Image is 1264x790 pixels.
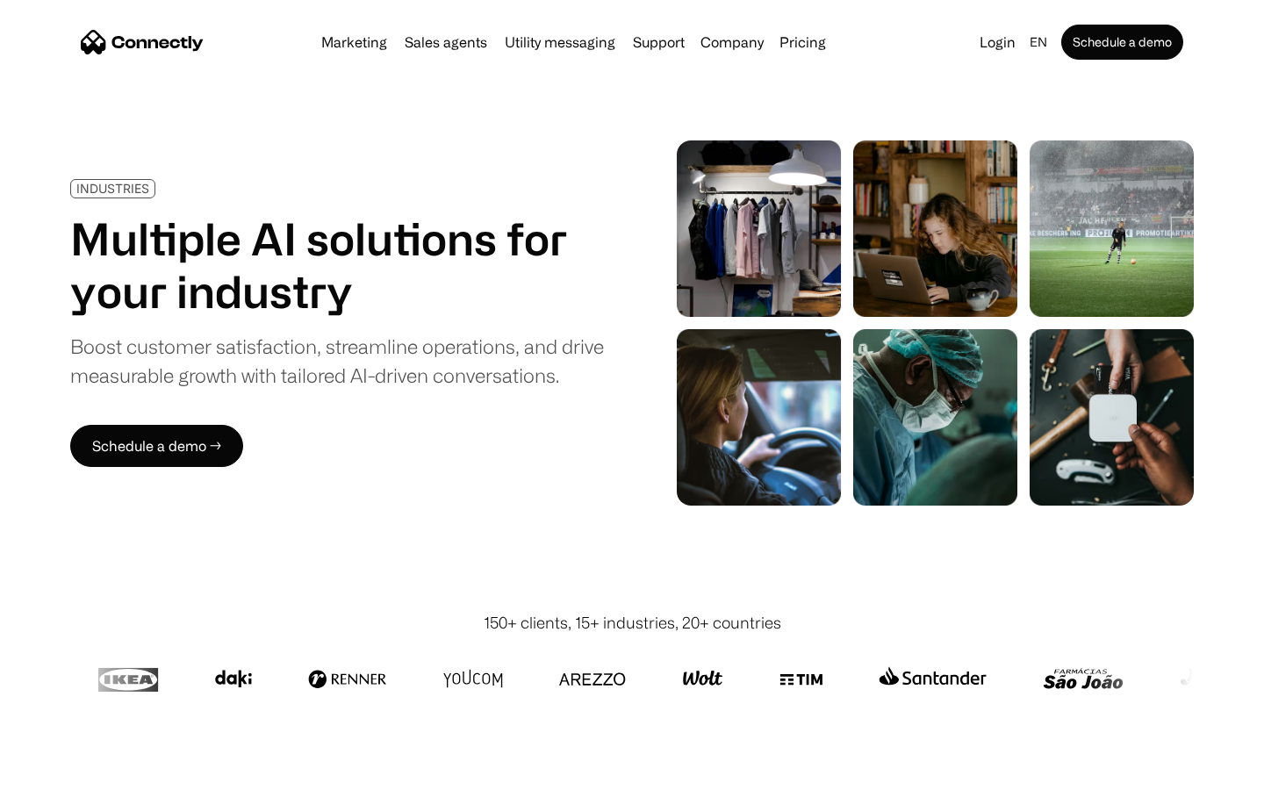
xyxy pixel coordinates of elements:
a: Pricing [772,35,833,49]
a: Schedule a demo [1061,25,1183,60]
ul: Language list [35,759,105,784]
div: Boost customer satisfaction, streamline operations, and drive measurable growth with tailored AI-... [70,332,604,390]
a: Support [626,35,692,49]
a: Utility messaging [498,35,622,49]
div: INDUSTRIES [76,182,149,195]
h1: Multiple AI solutions for your industry [70,212,604,318]
aside: Language selected: English [18,758,105,784]
div: 150+ clients, 15+ industries, 20+ countries [484,611,781,635]
a: Marketing [314,35,394,49]
a: Login [973,30,1023,54]
div: en [1030,30,1047,54]
a: Schedule a demo → [70,425,243,467]
div: Company [700,30,764,54]
a: Sales agents [398,35,494,49]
